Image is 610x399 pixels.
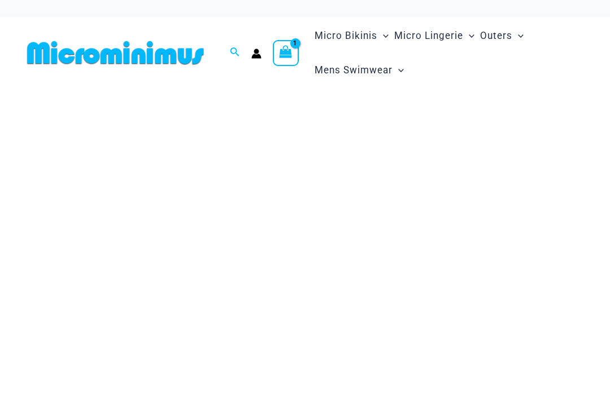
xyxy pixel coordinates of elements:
[310,17,587,89] nav: Site Navigation
[377,21,389,50] span: Menu Toggle
[393,56,404,85] span: Menu Toggle
[315,21,377,50] span: Micro Bikinis
[477,19,526,53] a: OutersMenu ToggleMenu Toggle
[315,56,393,85] span: Mens Swimwear
[391,19,477,53] a: Micro LingerieMenu ToggleMenu Toggle
[230,46,240,60] a: Search icon link
[273,40,299,66] a: View Shopping Cart, 1 items
[312,19,391,53] a: Micro BikinisMenu ToggleMenu Toggle
[512,21,524,50] span: Menu Toggle
[251,49,262,59] a: Account icon link
[23,40,208,65] img: MM SHOP LOGO FLAT
[394,21,463,50] span: Micro Lingerie
[312,53,407,87] a: Mens SwimwearMenu ToggleMenu Toggle
[463,21,474,50] span: Menu Toggle
[480,21,512,50] span: Outers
